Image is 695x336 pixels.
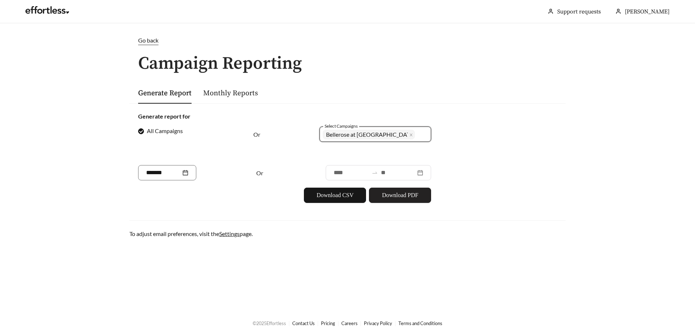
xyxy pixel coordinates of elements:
[129,230,253,237] span: To adjust email preferences, visit the page.
[321,320,335,326] a: Pricing
[253,131,260,138] span: Or
[129,54,566,73] h1: Campaign Reporting
[369,188,431,203] button: Download PDF
[625,8,670,15] span: [PERSON_NAME]
[129,36,566,45] a: Go back
[398,320,442,326] a: Terms and Conditions
[138,89,192,98] a: Generate Report
[341,320,358,326] a: Careers
[138,113,190,120] strong: Generate report for
[253,320,286,326] span: © 2025 Effortless
[304,188,366,203] button: Download CSV
[203,89,258,98] a: Monthly Reports
[364,320,392,326] a: Privacy Policy
[371,169,378,176] span: to
[219,230,240,237] a: Settings
[326,131,415,138] span: Bellerose at [GEOGRAPHIC_DATA]
[371,169,378,176] span: swap-right
[409,133,413,137] span: close
[144,127,186,135] span: All Campaigns
[292,320,315,326] a: Contact Us
[557,8,601,15] a: Support requests
[138,37,158,44] span: Go back
[382,191,418,200] span: Download PDF
[317,191,354,200] span: Download CSV
[256,169,263,176] span: Or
